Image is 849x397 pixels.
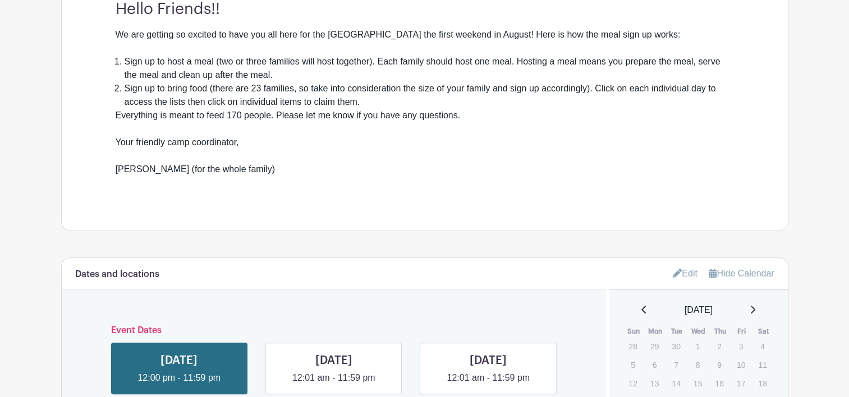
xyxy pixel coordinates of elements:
[753,375,772,392] p: 18
[116,136,734,163] div: Your friendly camp coordinator,
[623,356,642,373] p: 5
[709,326,731,337] th: Thu
[688,326,710,337] th: Wed
[116,28,734,55] div: We are getting so excited to have you all here for the [GEOGRAPHIC_DATA] the first weekend in Aug...
[710,356,728,373] p: 9
[667,356,685,373] p: 7
[125,82,734,109] li: Sign up to bring food (there are 23 families, so take into consideration the size of your family ...
[709,269,774,278] a: Hide Calendar
[667,338,685,355] p: 30
[645,338,664,355] p: 29
[753,338,772,355] p: 4
[102,325,566,336] h6: Event Dates
[689,338,707,355] p: 1
[645,326,667,337] th: Mon
[710,375,728,392] p: 16
[116,163,734,190] div: [PERSON_NAME] (for the whole family)
[623,326,645,337] th: Sun
[645,375,664,392] p: 13
[689,375,707,392] p: 15
[75,269,159,280] h6: Dates and locations
[125,55,734,82] li: Sign up to host a meal (two or three families will host together). Each family should host one me...
[116,109,734,136] div: Everything is meant to feed 170 people. Please let me know if you have any questions.
[710,338,728,355] p: 2
[673,264,697,283] a: Edit
[685,303,713,317] span: [DATE]
[732,356,750,373] p: 10
[731,326,753,337] th: Fri
[666,326,688,337] th: Tue
[645,356,664,373] p: 6
[753,356,772,373] p: 11
[732,338,750,355] p: 3
[623,338,642,355] p: 28
[623,375,642,392] p: 12
[732,375,750,392] p: 17
[689,356,707,373] p: 8
[667,375,685,392] p: 14
[752,326,774,337] th: Sat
